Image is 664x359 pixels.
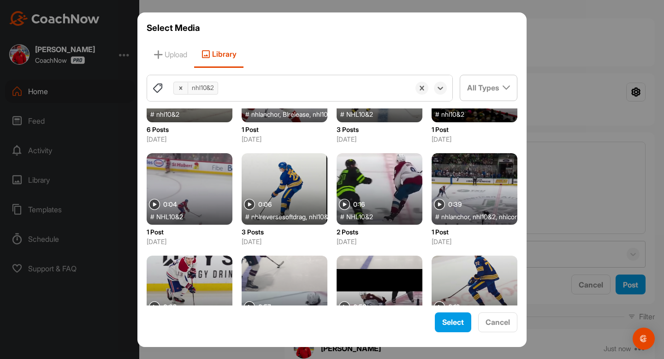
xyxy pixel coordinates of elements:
[309,212,333,221] span: nhl10&2 ,
[163,304,177,310] span: 0:02
[432,237,517,246] p: [DATE]
[242,227,327,237] p: 3 Posts
[340,212,426,221] div: #
[313,109,337,119] span: nhl10&2 ,
[242,134,327,144] p: [DATE]
[163,201,177,208] span: 0:04
[448,201,462,208] span: 0:39
[244,199,255,210] img: play
[432,134,517,144] p: [DATE]
[435,212,521,221] div: #
[434,199,445,210] img: play
[340,109,426,119] div: #
[258,201,272,208] span: 0:06
[499,212,539,221] span: nhlcorkscrew ,
[339,199,350,210] img: play
[251,212,307,221] span: nhlreversesoftdrag ,
[339,301,350,312] img: play
[435,312,471,332] button: Select
[337,134,422,144] p: [DATE]
[147,134,232,144] p: [DATE]
[150,109,236,119] div: #
[337,227,422,237] p: 2 Posts
[152,83,163,94] img: tags
[473,212,497,221] span: nhl10&2 ,
[460,75,517,100] div: All Types
[147,22,517,35] h3: Select Media
[432,227,517,237] p: 1 Post
[337,125,422,134] p: 3 Posts
[346,212,373,221] span: NHL10&2
[147,227,232,237] p: 1 Post
[244,301,255,312] img: play
[442,317,464,327] span: Select
[478,312,517,332] button: Cancel
[147,237,232,246] p: [DATE]
[441,109,464,119] span: nhl10&2
[448,304,460,310] span: 0:12
[346,109,373,119] span: NHL10&2
[353,304,366,310] span: 0:58
[353,201,365,208] span: 0:16
[283,109,311,119] span: BIrelease ,
[486,317,510,327] span: Cancel
[245,109,331,119] div: #
[434,301,445,312] img: play
[251,109,281,119] span: nhlanchor ,
[149,301,160,312] img: play
[633,328,655,350] div: Open Intercom Messenger
[147,125,232,134] p: 6 Posts
[149,199,160,210] img: play
[188,80,218,95] div: nhl10&2
[245,212,331,221] div: #
[242,125,327,134] p: 1 Post
[258,304,271,310] span: 0:57
[156,109,179,119] span: nhl10&2
[337,237,422,246] p: [DATE]
[150,212,236,221] div: #
[194,42,243,68] span: Library
[441,212,471,221] span: nhlanchor ,
[242,237,327,246] p: [DATE]
[156,212,183,221] span: NHL10&2
[432,125,517,134] p: 1 Post
[147,42,194,68] span: Upload
[435,109,521,119] div: #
